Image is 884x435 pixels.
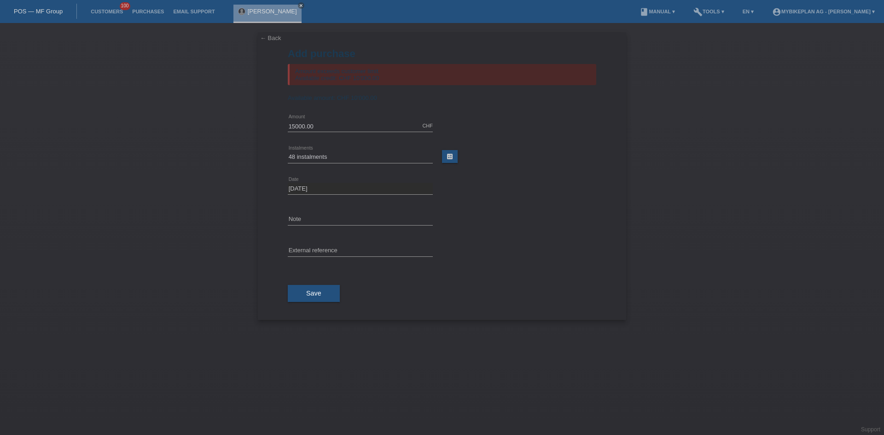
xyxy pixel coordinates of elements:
a: Support [861,426,880,433]
a: Email Support [169,9,219,14]
span: Available amount: [288,94,335,101]
i: account_circle [772,7,781,17]
a: calculate [442,150,458,163]
i: build [693,7,703,17]
a: buildTools ▾ [689,9,729,14]
i: close [299,3,303,8]
i: calculate [446,153,454,160]
a: EN ▾ [738,9,758,14]
a: [PERSON_NAME] [248,8,297,15]
a: Purchases [128,9,169,14]
div: CHF [422,123,433,128]
i: book [640,7,649,17]
span: CHF 10'000.00 [337,94,377,101]
a: account_circleMybikeplan AG - [PERSON_NAME] ▾ [768,9,879,14]
a: Customers [86,9,128,14]
h1: Add purchase [288,48,596,59]
button: Save [288,285,340,302]
a: POS — MF Group [14,8,63,15]
div: Amount exceeds customer limit. Available credit: CHF 10'000.00 [288,64,596,85]
a: ← Back [260,35,281,41]
span: Save [306,290,321,297]
span: 100 [120,2,131,10]
a: bookManual ▾ [635,9,680,14]
a: close [298,2,304,9]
